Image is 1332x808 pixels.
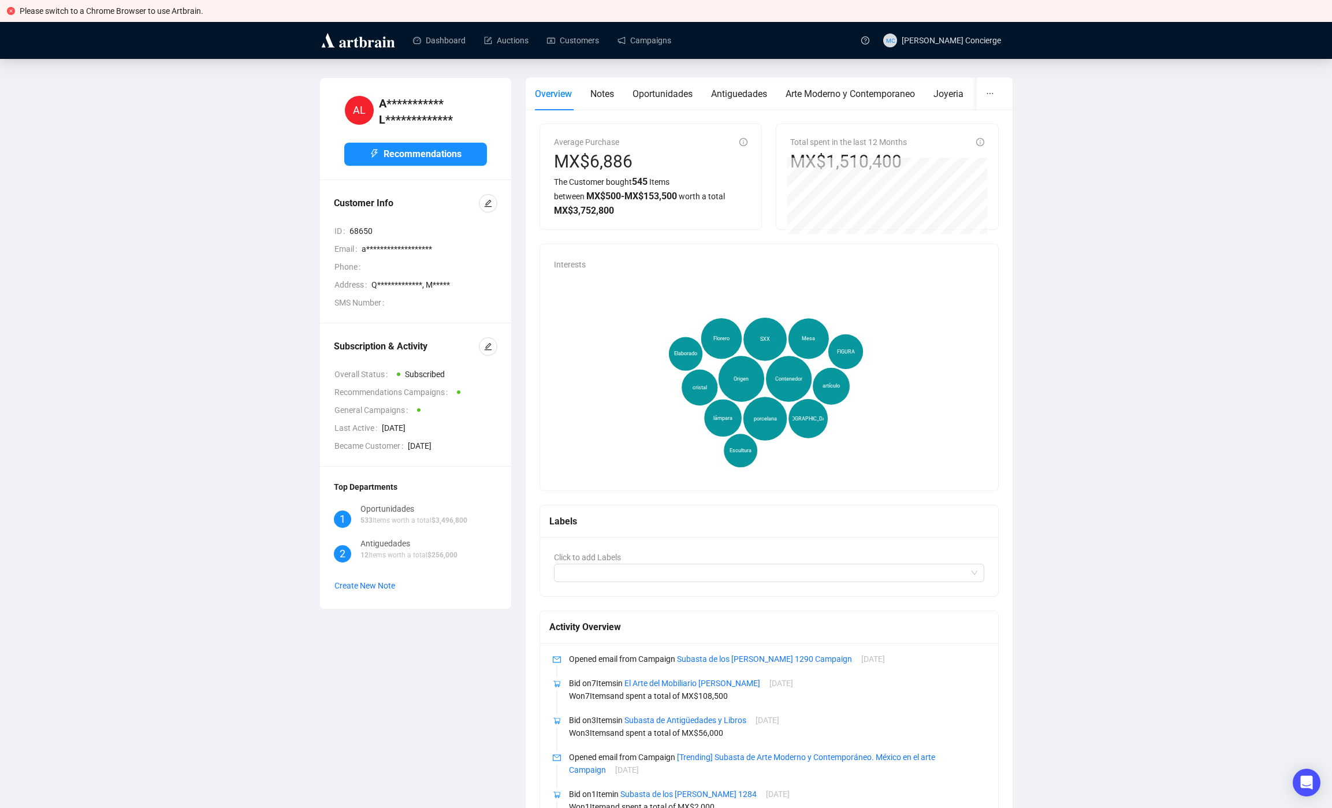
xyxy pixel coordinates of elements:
div: Top Departments [334,481,497,493]
span: Email [334,243,362,255]
span: shopping-cart [553,717,561,725]
a: Dashboard [413,25,466,55]
span: edit [484,342,492,351]
span: Arte Moderno y Contemporaneo [786,88,915,99]
span: [DATE] [861,654,885,664]
p: Bid on 7 Item s in [569,677,984,690]
div: Subscription & Activity [334,340,479,353]
span: MX$ 500 - MX$ 153,500 [586,191,677,202]
p: Opened email from Campaign [569,751,984,776]
span: $ 256,000 [427,551,457,559]
span: Overview [535,88,572,99]
span: 533 [360,516,373,524]
span: Overall Status [334,368,392,381]
button: ellipsis [977,77,1003,110]
a: Subasta de Antigüedades y Libros [624,716,746,725]
span: 1 [340,511,345,527]
div: Oportunidades [360,502,467,515]
span: Recommendations Campaigns [334,386,452,399]
a: Subasta de los [PERSON_NAME] 1284 [620,790,757,799]
span: mail [553,656,561,664]
span: 12 [360,551,369,559]
span: Recommendations [384,147,462,161]
span: [DATE] [615,765,639,775]
span: ellipsis [986,90,994,98]
span: Interests [554,260,586,269]
span: Click to add Labels [554,553,621,562]
span: close-circle [7,7,15,15]
a: Campaigns [617,25,671,55]
div: The Customer bought Items between worth a total [554,174,747,218]
span: Escultura [730,446,751,455]
span: Antiguedades [711,88,767,99]
p: Bid on 3 Item s in [569,714,984,727]
span: Address [334,278,371,291]
p: Items worth a total [360,550,457,561]
span: Origen [734,375,749,383]
span: FIGURA [837,348,855,356]
a: Subasta de los [PERSON_NAME] 1290 Campaign [677,654,852,664]
div: Activity Overview [549,620,989,634]
button: Create New Note [334,576,396,595]
span: Subscribed [405,370,445,379]
span: [DATE] [408,440,497,452]
span: thunderbolt [370,149,379,158]
a: Customers [547,25,599,55]
p: Won 7 Item s and spent a total of MX$ 108,500 [569,690,984,702]
span: General Campaigns [334,404,412,416]
span: question-circle [861,36,869,44]
span: Elaborado [674,350,697,358]
span: info-circle [976,138,984,146]
a: El Arte del Mobiliario [PERSON_NAME] [624,679,760,688]
div: Customer Info [334,196,479,210]
span: Create New Note [334,581,395,590]
div: Antiguedades [360,537,457,550]
span: Phone [334,260,365,273]
span: shopping-cart [553,791,561,799]
a: [Trending] Subasta de Arte Moderno y Contemporáneo. México en el arte Campaign [569,753,935,775]
a: question-circle [854,22,876,58]
span: Mesa [802,334,815,342]
span: Oportunidades [632,88,693,99]
span: [DATE] [756,716,779,725]
button: Recommendations [344,143,487,166]
span: [PERSON_NAME] Concierge [902,36,1001,45]
div: MX$6,886 [554,151,632,173]
span: Last Active [334,422,382,434]
span: ID [334,225,349,237]
img: logo [319,31,397,50]
span: AL [353,102,366,118]
span: lámpara [713,414,732,422]
span: Florero [713,334,730,342]
span: 68650 [349,225,497,237]
span: Joyeria [933,88,963,99]
p: Items worth a total [360,515,467,526]
span: edit [484,199,492,207]
div: Labels [549,514,989,528]
span: [DATE] [769,679,793,688]
span: MX$ 3,752,800 [554,205,614,216]
a: Auctions [484,25,529,55]
span: $ 3,496,800 [431,516,467,524]
span: 545 [632,176,648,187]
div: Open Intercom Messenger [1293,769,1320,796]
span: shopping-cart [553,680,561,688]
div: MX$1,510,400 [790,151,907,173]
span: mail [553,754,561,762]
span: Total spent in the last 12 Months [790,137,907,147]
div: Please switch to a Chrome Browser to use Artbrain. [20,5,1325,17]
span: cristal [693,383,707,392]
span: porcelana [754,415,777,423]
p: Bid on 1 Item in [569,788,984,800]
span: SXX [760,335,770,343]
span: [DATE] [766,790,790,799]
p: Won 3 Item s and spent a total of MX$ 56,000 [569,727,984,739]
span: 2 [340,546,345,562]
span: MC [885,35,894,44]
span: Average Purchase [554,137,619,147]
span: Became Customer [334,440,408,452]
span: artículo [823,382,840,390]
span: SMS Number [334,296,389,309]
p: Opened email from Campaign [569,653,984,665]
span: Notes [590,88,614,99]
